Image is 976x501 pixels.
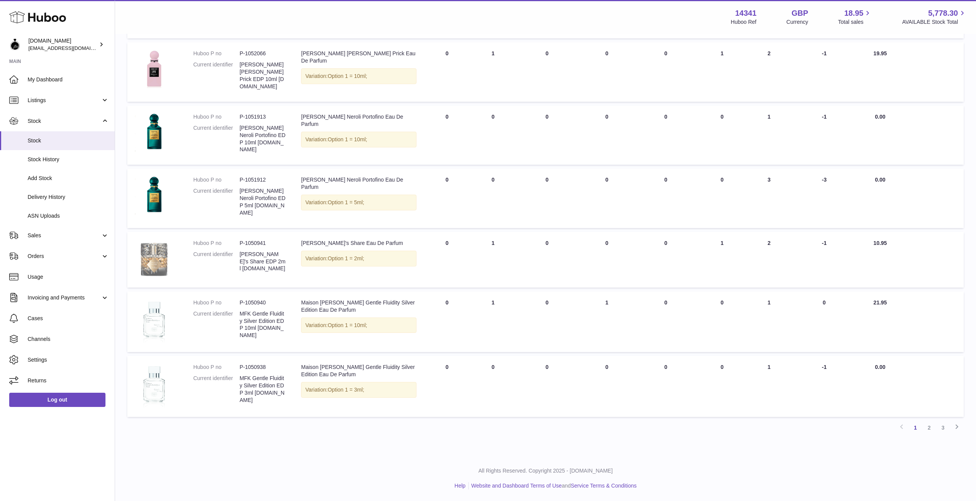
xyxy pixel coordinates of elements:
dd: MFK Gentle Fluidity Silver Edition EDP 3ml [DOMAIN_NAME] [240,375,286,404]
a: 18.95 Total sales [838,8,872,26]
img: theperfumesampler@gmail.com [9,39,21,50]
td: 1 [470,232,516,288]
div: [DOMAIN_NAME] [28,37,97,52]
span: Stock [28,117,101,125]
div: [PERSON_NAME]'s Share Eau De Parfum [301,240,416,247]
span: 18.95 [844,8,863,18]
td: 1 [696,232,748,288]
td: 0 [696,356,748,417]
td: 0 [424,356,470,417]
span: Add Stock [28,175,109,182]
a: 2 [922,421,936,435]
td: -1 [790,232,859,288]
img: product image [135,50,173,88]
dt: Current identifier [193,61,240,90]
td: 1 [748,356,790,417]
dt: Huboo P no [193,364,240,371]
div: Variation: [301,195,416,210]
div: [PERSON_NAME] Neroli Portofino Eau De Parfum [301,176,416,191]
dt: Current identifier [193,310,240,339]
td: 0 [578,232,635,288]
span: Sales [28,232,101,239]
td: 2 [748,42,790,101]
span: Option 1 = 10ml; [328,136,367,142]
strong: 14341 [735,8,757,18]
span: 10.95 [874,240,887,246]
dt: Huboo P no [193,50,240,57]
span: 0 [664,177,667,183]
span: Total sales [838,18,872,26]
td: 3 [748,169,790,228]
dd: P-1052066 [240,50,286,57]
span: Usage [28,273,109,281]
td: 0 [516,291,578,352]
td: 0 [578,42,635,101]
a: Website and Dashboard Terms of Use [471,483,562,489]
td: 0 [578,356,635,417]
span: Stock History [28,156,109,163]
td: 0 [470,356,516,417]
dd: MFK Gentle Fluidity Silver Edition EDP 10ml [DOMAIN_NAME] [240,310,286,339]
span: AVAILABLE Stock Total [902,18,967,26]
dd: [PERSON_NAME] Neroli Portofino EDP 10ml [DOMAIN_NAME] [240,124,286,154]
span: My Dashboard [28,76,109,83]
td: 0 [470,169,516,228]
span: 0 [664,364,667,370]
div: Maison [PERSON_NAME] Gentle Fluidity Silver Edition Eau De Parfum [301,299,416,314]
strong: GBP [792,8,808,18]
span: 0 [664,299,667,306]
td: 0 [696,291,748,352]
td: 1 [748,106,790,165]
a: 5,778.30 AVAILABLE Stock Total [902,8,967,26]
td: 1 [696,42,748,101]
img: product image [135,240,173,278]
td: 0 [516,106,578,165]
div: Variation: [301,382,416,398]
div: Variation: [301,251,416,266]
span: Option 1 = 5ml; [328,199,364,205]
td: 0 [470,106,516,165]
td: 1 [748,291,790,352]
td: 0 [578,106,635,165]
span: 0 [664,50,667,56]
a: Help [454,483,466,489]
img: product image [135,364,173,407]
span: 5,778.30 [928,8,958,18]
div: [PERSON_NAME] Neroli Portofino Eau De Parfum [301,113,416,128]
td: -1 [790,106,859,165]
td: 0 [578,169,635,228]
span: Delivery History [28,193,109,201]
span: Listings [28,97,101,104]
a: Service Terms & Conditions [571,483,637,489]
td: 0 [424,291,470,352]
span: Option 1 = 2ml; [328,255,364,261]
span: 19.95 [874,50,887,56]
span: [EMAIL_ADDRESS][DOMAIN_NAME] [28,45,113,51]
td: 0 [516,42,578,101]
dt: Huboo P no [193,113,240,121]
td: 0 [516,232,578,288]
span: Orders [28,253,101,260]
a: 3 [936,421,950,435]
a: 1 [909,421,922,435]
dd: P-1050938 [240,364,286,371]
div: [PERSON_NAME] [PERSON_NAME] Prick Eau De Parfum [301,50,416,64]
span: 0 [664,240,667,246]
dt: Huboo P no [193,176,240,184]
span: Option 1 = 10ml; [328,322,367,328]
dd: [PERSON_NAME] Neroli Portofino EDP 5ml [DOMAIN_NAME] [240,187,286,217]
span: Returns [28,377,109,384]
dd: [PERSON_NAME]'s Share EDP 2ml [DOMAIN_NAME] [240,251,286,273]
div: Huboo Ref [731,18,757,26]
dt: Current identifier [193,187,240,217]
p: All Rights Reserved. Copyright 2025 - [DOMAIN_NAME] [121,467,970,475]
td: 0 [516,169,578,228]
dt: Huboo P no [193,240,240,247]
div: Currency [787,18,808,26]
td: 1 [578,291,635,352]
dt: Current identifier [193,375,240,404]
td: 2 [748,232,790,288]
span: 0.00 [875,177,885,183]
span: Option 1 = 10ml; [328,73,367,79]
dt: Current identifier [193,124,240,154]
